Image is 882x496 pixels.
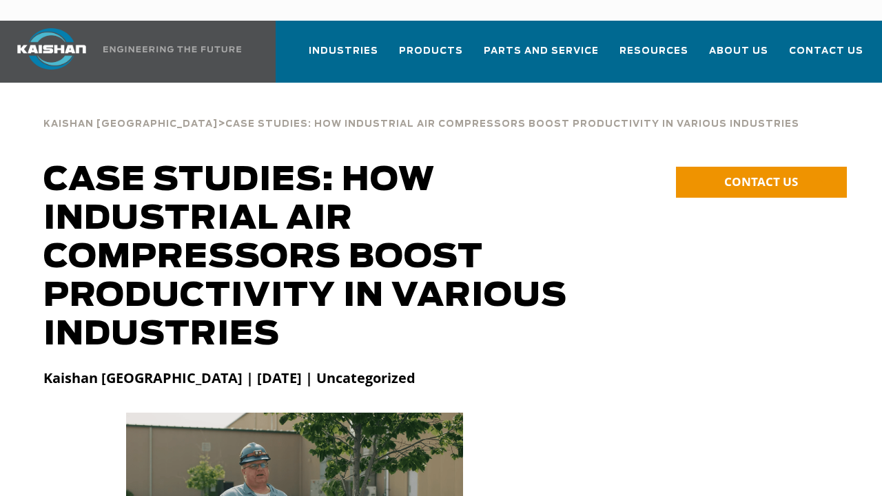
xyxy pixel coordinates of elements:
a: Parts and Service [484,33,599,80]
strong: Kaishan [GEOGRAPHIC_DATA] | [DATE] | Uncategorized [43,369,416,387]
span: Kaishan [GEOGRAPHIC_DATA] [43,120,218,129]
span: Parts and Service [484,43,599,59]
a: Contact Us [789,33,863,80]
a: Resources [619,33,688,80]
span: CONTACT US [724,174,798,189]
a: Kaishan [GEOGRAPHIC_DATA] [43,117,218,130]
a: Case Studies: How Industrial Air Compressors Boost Productivity in Various Industries [225,117,799,130]
a: Industries [309,33,378,80]
a: About Us [709,33,768,80]
span: Resources [619,43,688,59]
span: Industries [309,43,378,59]
a: Products [399,33,463,80]
h1: Case Studies: How Industrial Air Compressors Boost Productivity in Various Industries [43,161,635,354]
span: Case Studies: How Industrial Air Compressors Boost Productivity in Various Industries [225,120,799,129]
span: About Us [709,43,768,59]
a: CONTACT US [676,167,847,198]
span: Products [399,43,463,59]
span: Contact Us [789,43,863,59]
div: > [43,103,799,135]
img: Engineering the future [103,46,241,52]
